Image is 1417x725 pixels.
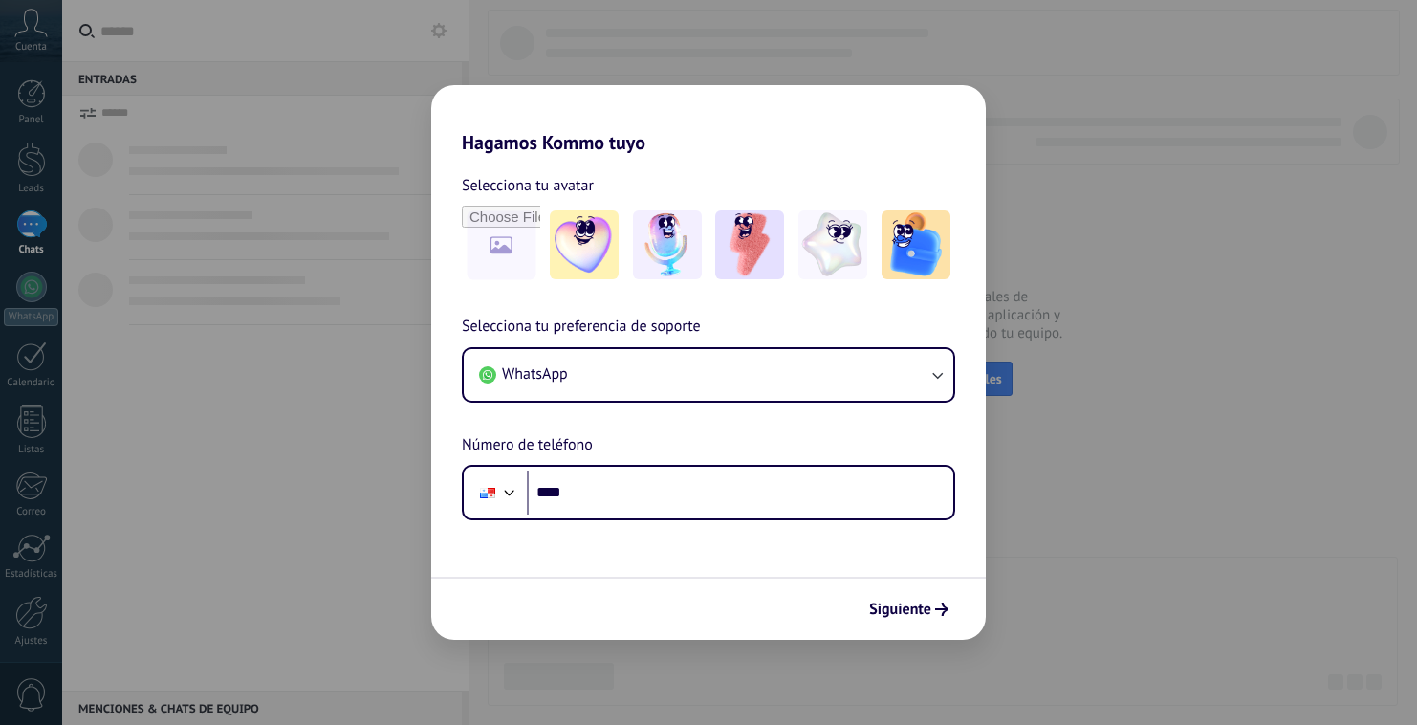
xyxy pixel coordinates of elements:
button: Siguiente [861,593,957,626]
img: -1.jpeg [550,210,619,279]
div: Panama: + 507 [469,472,506,513]
button: WhatsApp [464,349,953,401]
img: -4.jpeg [798,210,867,279]
span: Selecciona tu avatar [462,173,594,198]
img: -2.jpeg [633,210,702,279]
h2: Hagamos Kommo tuyo [431,85,986,154]
span: WhatsApp [502,364,568,384]
img: -5.jpeg [882,210,950,279]
img: -3.jpeg [715,210,784,279]
span: Siguiente [869,603,931,616]
span: Selecciona tu preferencia de soporte [462,315,701,340]
span: Número de teléfono [462,433,593,458]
